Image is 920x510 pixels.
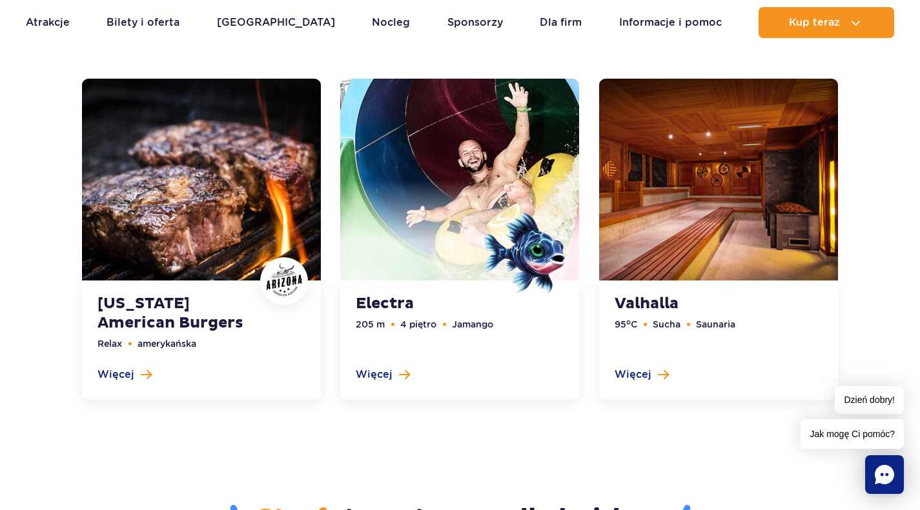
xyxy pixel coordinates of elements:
a: Sponsorzy [447,7,503,38]
a: Informacje i pomoc [619,7,722,38]
a: Atrakcje [26,7,70,38]
a: Dla firm [540,7,582,38]
div: Chat [865,455,904,494]
span: Kup teraz [789,17,840,28]
a: Nocleg [372,7,410,38]
span: Jak mogę Ci pomóc? [801,419,904,449]
button: Kup teraz [759,7,894,38]
span: Dzień dobry! [835,386,904,414]
a: Bilety i oferta [107,7,179,38]
a: [GEOGRAPHIC_DATA] [217,7,335,38]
